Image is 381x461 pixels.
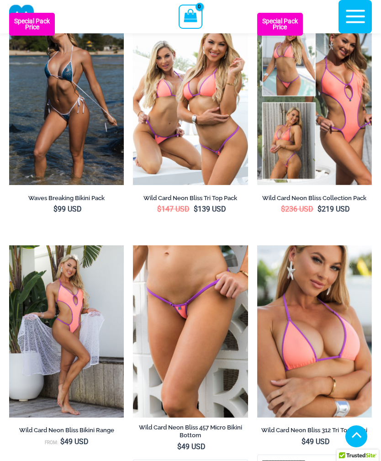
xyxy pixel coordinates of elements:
[257,18,303,30] b: Special Pack Price
[302,437,306,446] span: $
[177,442,206,451] bdi: 49 USD
[60,437,89,446] bdi: 49 USD
[257,245,372,418] a: Wild Card Neon Bliss 312 Top 03Wild Card Neon Bliss 312 Top 457 Micro 02Wild Card Neon Bliss 312 ...
[9,13,124,185] a: Waves Breaking Ocean 312 Top 456 Bottom 08 Waves Breaking Ocean 312 Top 456 Bottom 04Waves Breaki...
[257,13,372,185] a: Collection Pack (7) Collection Pack B (1)Collection Pack B (1)
[9,426,124,437] a: Wild Card Neon Bliss Bikini Range
[177,442,181,451] span: $
[257,13,372,185] img: Collection Pack (7)
[9,194,124,205] a: Waves Breaking Bikini Pack
[9,194,124,202] h2: Waves Breaking Bikini Pack
[194,205,226,213] bdi: 139 USD
[257,426,372,437] a: Wild Card Neon Bliss 312 Tri Top Bikini
[133,194,248,205] a: Wild Card Neon Bliss Tri Top Pack
[60,437,64,446] span: $
[9,13,124,185] img: Waves Breaking Ocean 312 Top 456 Bottom 08
[257,426,372,434] h2: Wild Card Neon Bliss 312 Tri Top Bikini
[133,424,248,442] a: Wild Card Neon Bliss 457 Micro Bikini Bottom
[9,245,124,418] a: Wild Card Neon Bliss 312 Top 01Wild Card Neon Bliss 819 One Piece St Martin 5996 Sarong 04Wild Ca...
[133,13,248,185] a: Wild Card Neon Bliss Tri Top PackWild Card Neon Bliss Tri Top Pack BWild Card Neon Bliss Tri Top ...
[302,437,330,446] bdi: 49 USD
[53,205,82,213] bdi: 99 USD
[257,245,372,418] img: Wild Card Neon Bliss 312 Top 03
[9,245,124,418] img: Wild Card Neon Bliss 312 Top 01
[257,194,372,205] a: Wild Card Neon Bliss Collection Pack
[194,205,198,213] span: $
[133,245,248,418] a: Wild Card Neon Bliss 312 Top 457 Micro 04Wild Card Neon Bliss 312 Top 457 Micro 05Wild Card Neon ...
[133,424,248,439] h2: Wild Card Neon Bliss 457 Micro Bikini Bottom
[53,205,58,213] span: $
[133,194,248,202] h2: Wild Card Neon Bliss Tri Top Pack
[257,194,372,202] h2: Wild Card Neon Bliss Collection Pack
[9,18,55,30] b: Special Pack Price
[281,205,285,213] span: $
[133,13,248,185] img: Wild Card Neon Bliss Tri Top Pack
[133,245,248,418] img: Wild Card Neon Bliss 312 Top 457 Micro 04
[281,205,313,213] bdi: 236 USD
[317,205,350,213] bdi: 219 USD
[317,205,322,213] span: $
[45,440,58,445] span: From:
[9,426,124,434] h2: Wild Card Neon Bliss Bikini Range
[9,4,34,29] img: cropped mm emblem
[157,205,190,213] bdi: 147 USD
[179,5,202,28] a: View Shopping Cart, empty
[157,205,161,213] span: $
